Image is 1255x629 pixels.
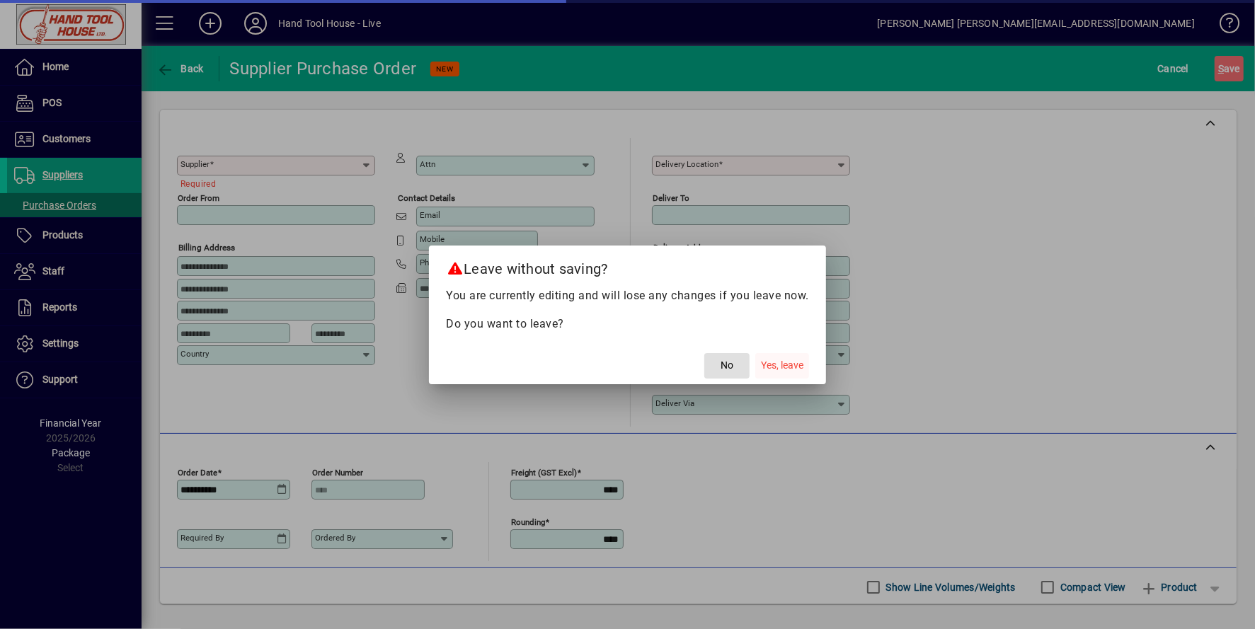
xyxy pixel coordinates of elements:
button: Yes, leave [755,353,809,379]
h2: Leave without saving? [429,246,826,287]
span: No [721,358,733,373]
span: Yes, leave [761,358,803,373]
button: No [704,353,750,379]
p: You are currently editing and will lose any changes if you leave now. [446,287,809,304]
p: Do you want to leave? [446,316,809,333]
